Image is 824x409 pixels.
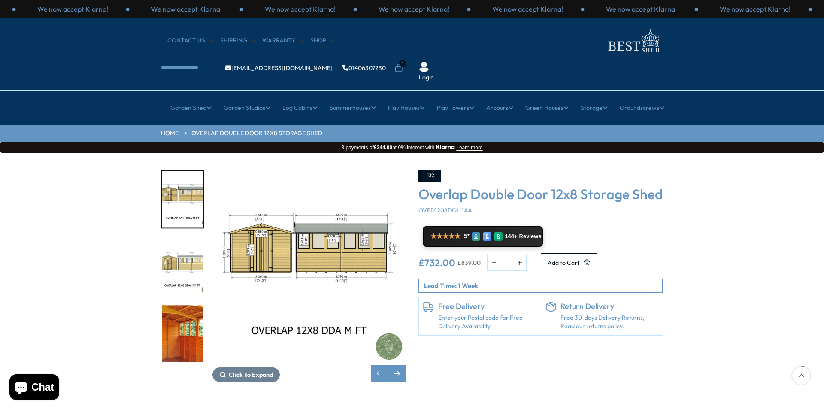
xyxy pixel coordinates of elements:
[399,60,406,67] span: 1
[424,281,662,290] p: Lead Time: 1 Week
[720,4,791,14] p: We now accept Klarna!
[243,4,357,14] div: 2 / 3
[212,367,280,382] button: Click To Expand
[698,4,812,14] div: 3 / 3
[130,4,243,14] div: 1 / 3
[494,232,503,241] div: R
[419,62,429,72] img: User Icon
[379,4,449,14] p: We now accept Klarna!
[472,232,480,241] div: G
[161,170,204,229] div: 14 / 23
[585,4,698,14] div: 2 / 3
[394,64,403,73] a: 1
[262,36,304,45] a: Warranty
[519,233,542,240] span: Reviews
[371,365,388,382] div: Previous slide
[505,233,517,240] span: 144+
[423,226,543,247] a: ★★★★★ 5* G E R 144+ Reviews
[525,97,569,118] a: Green Houses
[418,170,441,182] div: -13%
[162,238,203,295] img: OverlapValue12x8DDAMMFT_200x200.jpg
[357,4,471,14] div: 3 / 3
[418,206,472,214] span: OVED1208DOL-1AA
[483,232,491,241] div: E
[310,36,335,45] a: Shop
[212,170,406,363] img: Overlap Double Door 12x8 Storage Shed
[603,27,663,55] img: logo
[620,97,664,118] a: Groundscrews
[37,4,108,14] p: We now accept Klarna!
[419,73,434,82] a: Login
[282,97,318,118] a: Log Cabins
[541,253,597,272] button: Add to Cart
[437,97,474,118] a: Play Towers
[161,237,204,296] div: 15 / 23
[418,186,663,202] h3: Overlap Double Door 12x8 Storage Shed
[151,4,222,14] p: We now accept Klarna!
[388,365,406,382] div: Next slide
[548,260,579,266] span: Add to Cart
[162,305,203,362] img: Shire12x8Overlap_3_200x200.jpg
[16,4,130,14] div: 3 / 3
[438,302,536,311] h6: Free Delivery
[224,97,270,118] a: Garden Studios
[7,374,62,402] inbox-online-store-chat: Shopify online store chat
[229,371,273,379] span: Click To Expand
[418,258,455,267] ins: £732.00
[212,170,406,382] div: 14 / 23
[457,260,481,266] del: £839.00
[486,97,513,118] a: Arbours
[438,314,536,330] a: Enter your Postal code for Free Delivery Availability
[388,97,425,118] a: Play Houses
[430,232,460,240] span: ★★★★★
[330,97,376,118] a: Summerhouses
[560,314,659,330] p: Free 30-days Delivery Returns, Read our returns policy.
[492,4,563,14] p: We now accept Klarna!
[191,129,322,138] a: Overlap Double Door 12x8 Storage Shed
[167,36,214,45] a: CONTACT US
[560,302,659,311] h6: Return Delivery
[265,4,336,14] p: We now accept Klarna!
[220,36,256,45] a: Shipping
[225,65,333,71] a: [EMAIL_ADDRESS][DOMAIN_NAME]
[342,65,386,71] a: 01406307230
[581,97,608,118] a: Storage
[606,4,677,14] p: We now accept Klarna!
[170,97,212,118] a: Garden Shed
[161,129,179,138] a: HOME
[161,304,204,363] div: 16 / 23
[162,171,203,228] img: OverlapValue12x8DDAMFT_200x200.jpg
[471,4,585,14] div: 1 / 3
